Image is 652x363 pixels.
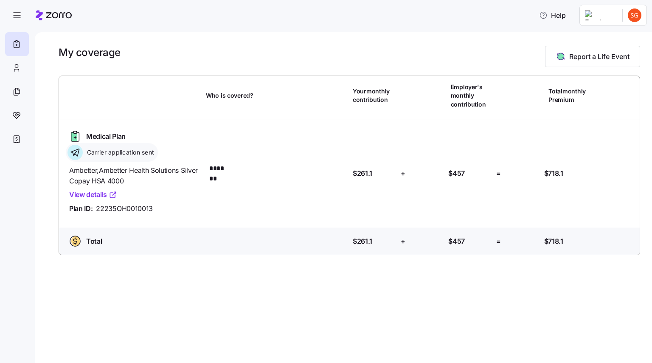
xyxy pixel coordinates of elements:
span: Ambetter , Ambetter Health Solutions Silver Copay HSA 4000 [69,165,199,186]
span: Employer's monthly contribution [451,83,493,109]
span: Your monthly contribution [353,87,395,104]
span: $718.1 [544,168,563,179]
span: Help [539,10,566,20]
span: $718.1 [544,236,563,247]
span: Who is covered? [206,91,253,100]
span: Total [86,236,102,247]
span: $261.1 [353,236,372,247]
span: $457 [448,168,465,179]
button: Report a Life Event [545,46,640,67]
img: f70c3ec32b46b63f5e8a885a1f496810 [628,8,641,22]
span: = [496,168,501,179]
span: + [401,236,405,247]
button: Help [532,7,573,24]
span: + [401,168,405,179]
span: Total monthly Premium [548,87,590,104]
span: 22235OH0010013 [96,203,153,214]
img: Employer logo [585,10,615,20]
span: $457 [448,236,465,247]
span: Plan ID: [69,203,93,214]
span: Medical Plan [86,131,126,142]
h1: My coverage [59,46,121,59]
span: Carrier application sent [84,148,154,157]
span: $261.1 [353,168,372,179]
span: Report a Life Event [569,51,630,62]
a: View details [69,189,117,200]
span: = [496,236,501,247]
